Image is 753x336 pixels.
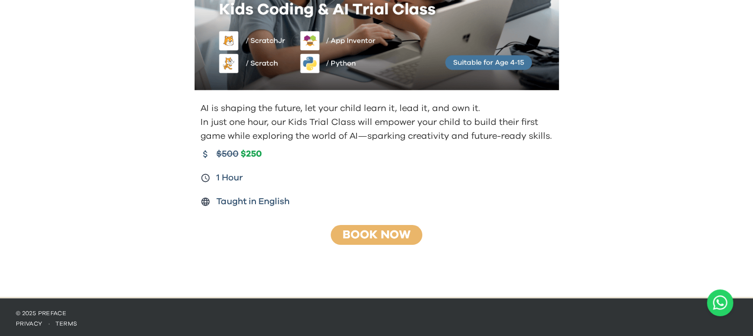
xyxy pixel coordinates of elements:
[16,309,737,317] p: © 2025 Preface
[328,224,425,245] button: Book Now
[343,229,410,241] a: Book Now
[55,321,78,327] a: terms
[201,102,555,115] p: AI is shaping the future, let your child learn it, lead it, and own it.
[216,147,239,161] span: $500
[241,149,262,160] span: $250
[16,321,43,327] a: privacy
[43,321,55,327] span: ·
[216,171,243,185] span: 1 Hour
[216,195,290,209] span: Taught in English
[707,289,733,316] a: Chat with us on WhatsApp
[707,289,733,316] button: Open WhatsApp chat
[201,115,555,143] p: In just one hour, our Kids Trial Class will empower your child to build their first game while ex...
